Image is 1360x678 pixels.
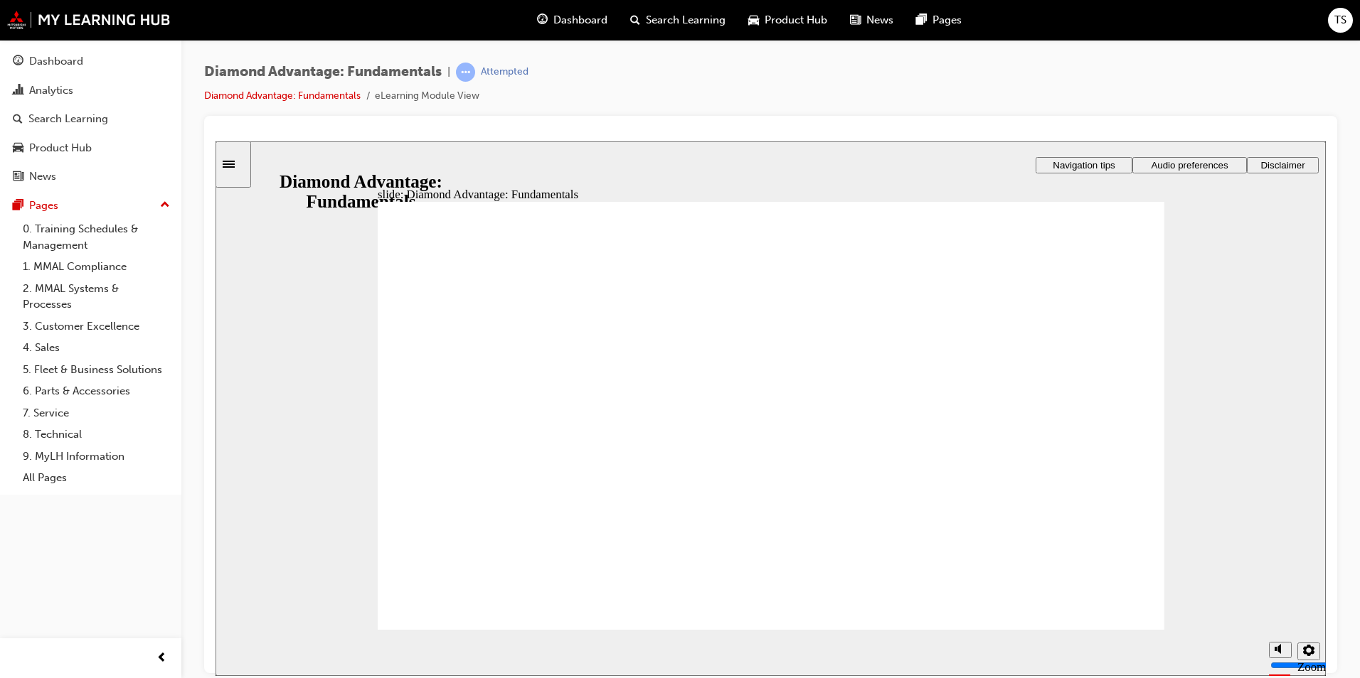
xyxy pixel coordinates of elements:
[7,11,171,29] img: mmal
[6,45,176,193] button: DashboardAnalyticsSearch LearningProduct HubNews
[933,12,962,28] span: Pages
[29,168,56,185] div: News
[748,11,759,29] span: car-icon
[456,63,475,82] span: learningRecordVerb_ATTEMPT-icon
[204,90,361,102] a: Diamond Advantage: Fundamentals
[737,6,839,35] a: car-iconProduct Hub
[6,106,176,132] a: Search Learning
[17,359,176,381] a: 5. Fleet & Business Solutions
[375,88,479,104] li: eLearning Module View
[13,55,23,68] span: guage-icon
[553,12,607,28] span: Dashboard
[6,193,176,219] button: Pages
[866,12,893,28] span: News
[1046,488,1103,534] div: misc controls
[935,18,1012,29] span: Audio preferences
[13,85,23,97] span: chart-icon
[29,53,83,70] div: Dashboard
[820,16,917,32] button: Navigation tips
[17,337,176,359] a: 4. Sales
[29,140,92,156] div: Product Hub
[447,64,450,80] span: |
[1328,8,1353,33] button: TS
[1082,501,1105,519] button: settings
[6,163,176,190] a: News
[526,6,619,35] a: guage-iconDashboard
[646,12,726,28] span: Search Learning
[156,650,167,667] span: prev-icon
[13,171,23,183] span: news-icon
[917,16,1031,32] button: Audio preferences
[13,142,23,155] span: car-icon
[630,11,640,29] span: search-icon
[17,316,176,338] a: 3. Customer Excellence
[850,11,861,29] span: news-icon
[17,467,176,489] a: All Pages
[13,200,23,212] span: pages-icon
[1055,518,1147,529] input: volume
[6,77,176,104] a: Analytics
[481,65,528,79] div: Attempted
[1031,16,1103,32] button: Disclaimer
[6,135,176,161] a: Product Hub
[1334,12,1346,28] span: TS
[17,218,176,256] a: 0. Training Schedules & Management
[6,48,176,75] a: Dashboard
[1082,519,1110,561] label: Zoom to fit
[905,6,973,35] a: pages-iconPages
[13,113,23,126] span: search-icon
[29,82,73,99] div: Analytics
[17,278,176,316] a: 2. MMAL Systems & Processes
[17,256,176,278] a: 1. MMAL Compliance
[28,111,108,127] div: Search Learning
[204,64,442,80] span: Diamond Advantage: Fundamentals
[916,11,927,29] span: pages-icon
[29,198,58,214] div: Pages
[17,446,176,468] a: 9. MyLH Information
[765,12,827,28] span: Product Hub
[837,18,899,29] span: Navigation tips
[17,424,176,446] a: 8. Technical
[1045,18,1089,29] span: Disclaimer
[17,380,176,402] a: 6. Parts & Accessories
[839,6,905,35] a: news-iconNews
[1053,500,1076,517] button: volume
[160,196,170,215] span: up-icon
[619,6,737,35] a: search-iconSearch Learning
[17,402,176,424] a: 7. Service
[537,11,548,29] span: guage-icon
